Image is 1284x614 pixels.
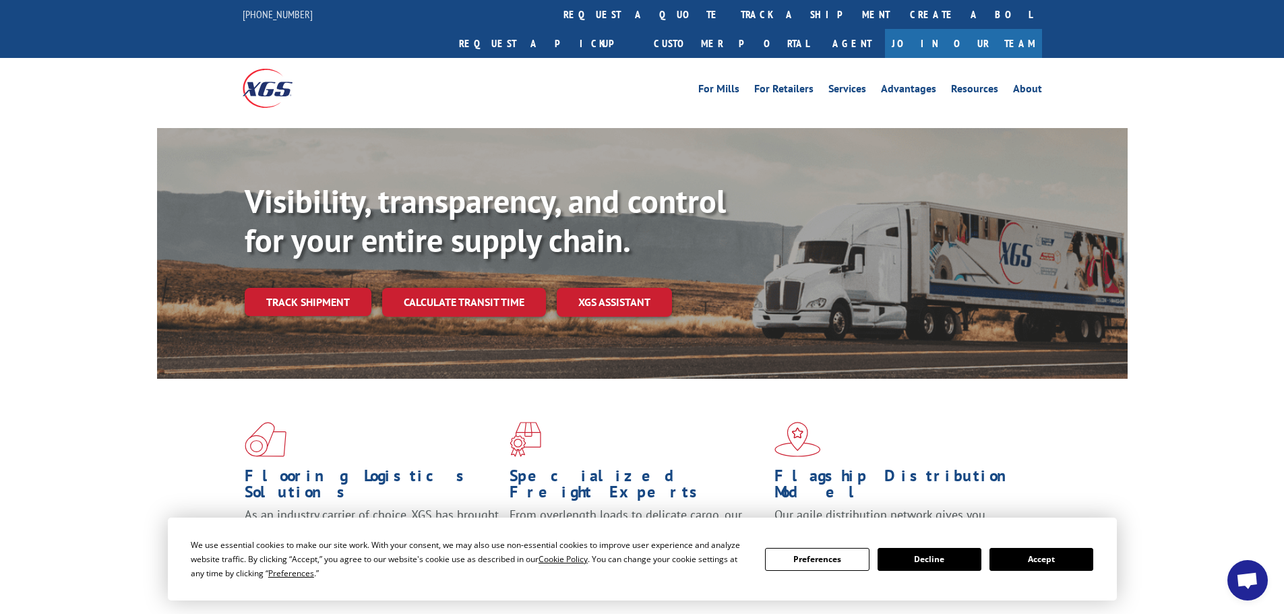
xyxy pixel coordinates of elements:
[539,553,588,565] span: Cookie Policy
[644,29,819,58] a: Customer Portal
[510,422,541,457] img: xgs-icon-focused-on-flooring-red
[819,29,885,58] a: Agent
[245,422,286,457] img: xgs-icon-total-supply-chain-intelligence-red
[698,84,739,98] a: For Mills
[989,548,1093,571] button: Accept
[774,422,821,457] img: xgs-icon-flagship-distribution-model-red
[245,507,499,555] span: As an industry carrier of choice, XGS has brought innovation and dedication to flooring logistics...
[268,567,314,579] span: Preferences
[1227,560,1268,601] div: Open chat
[557,288,672,317] a: XGS ASSISTANT
[510,507,764,567] p: From overlength loads to delicate cargo, our experienced staff knows the best way to move your fr...
[951,84,998,98] a: Resources
[774,507,1022,539] span: Our agile distribution network gives you nationwide inventory management on demand.
[382,288,546,317] a: Calculate transit time
[245,288,371,316] a: Track shipment
[1013,84,1042,98] a: About
[243,7,313,21] a: [PHONE_NUMBER]
[754,84,814,98] a: For Retailers
[765,548,869,571] button: Preferences
[828,84,866,98] a: Services
[449,29,644,58] a: Request a pickup
[881,84,936,98] a: Advantages
[774,468,1029,507] h1: Flagship Distribution Model
[885,29,1042,58] a: Join Our Team
[191,538,749,580] div: We use essential cookies to make our site work. With your consent, we may also use non-essential ...
[878,548,981,571] button: Decline
[510,468,764,507] h1: Specialized Freight Experts
[245,180,726,261] b: Visibility, transparency, and control for your entire supply chain.
[245,468,499,507] h1: Flooring Logistics Solutions
[168,518,1117,601] div: Cookie Consent Prompt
